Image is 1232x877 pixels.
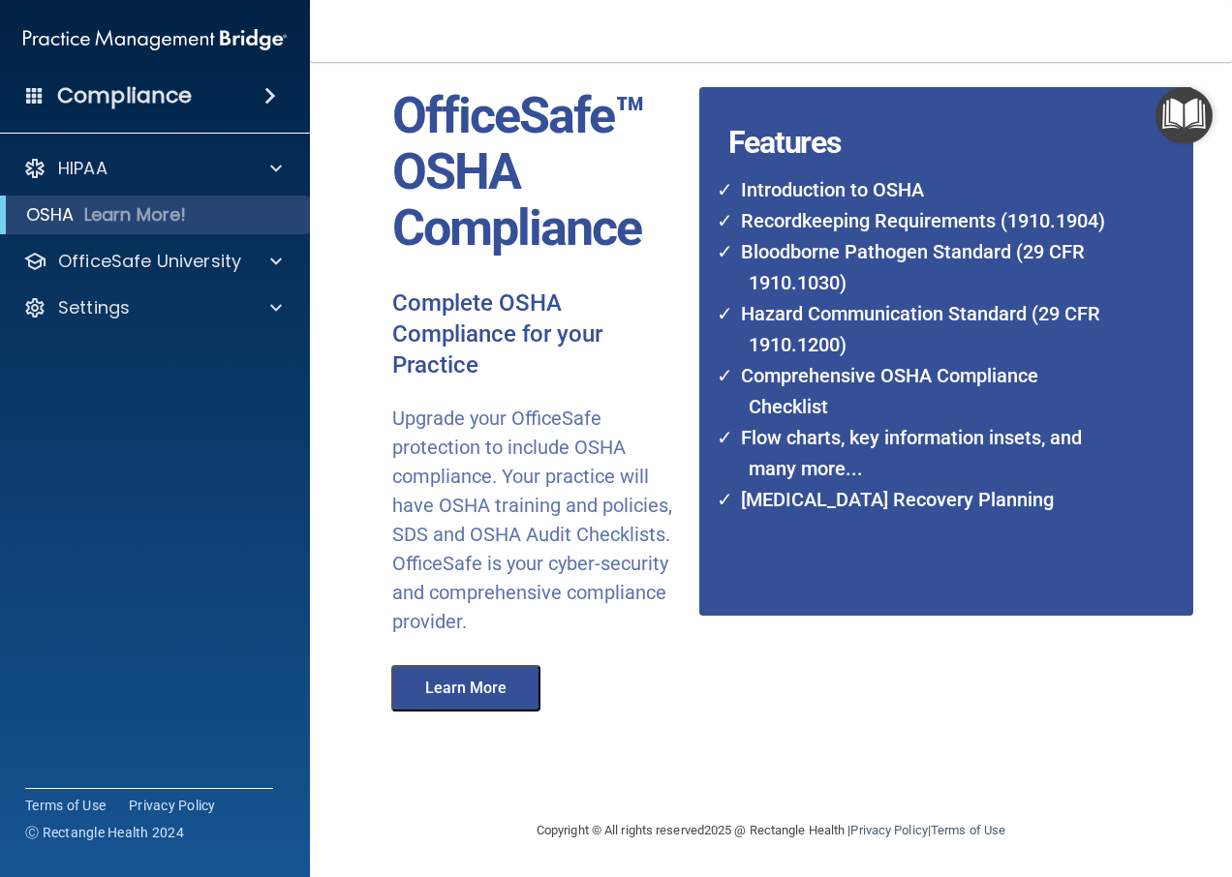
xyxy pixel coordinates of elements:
li: Recordkeeping Requirements (1910.1904) [729,205,1117,236]
a: OfficeSafe University [23,250,282,273]
p: HIPAA [58,157,108,180]
p: OfficeSafe™ OSHA Compliance [392,88,685,257]
a: Terms of Use [931,823,1005,837]
li: Bloodborne Pathogen Standard (29 CFR 1910.1030) [729,236,1117,298]
p: Upgrade your OfficeSafe protection to include OSHA compliance. Your practice will have OSHA train... [392,404,685,636]
h4: Compliance [57,82,192,109]
li: Introduction to OSHA [729,174,1117,205]
a: Privacy Policy [129,796,216,815]
a: Privacy Policy [850,823,927,837]
img: PMB logo [23,20,287,59]
a: Terms of Use [25,796,106,815]
button: Open Resource Center [1155,87,1213,144]
a: HIPAA [23,157,282,180]
p: OSHA [26,203,75,227]
span: Ⓒ Rectangle Health 2024 [25,823,184,842]
h4: Features [699,87,1142,126]
button: Learn More [391,665,540,711]
li: Hazard Communication Standard (29 CFR 1910.1200) [729,298,1117,360]
li: Flow charts, key information insets, and many more... [729,422,1117,484]
p: Settings [58,296,130,319]
li: [MEDICAL_DATA] Recovery Planning [729,484,1117,515]
a: Learn More [378,681,560,696]
p: OfficeSafe University [58,250,241,273]
li: Comprehensive OSHA Compliance Checklist [729,360,1117,422]
p: Complete OSHA Compliance for your Practice [392,288,685,381]
p: Learn More! [84,203,187,227]
a: Settings [23,296,282,319]
div: Copyright © All rights reserved 2025 @ Rectangle Health | | [417,800,1124,862]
